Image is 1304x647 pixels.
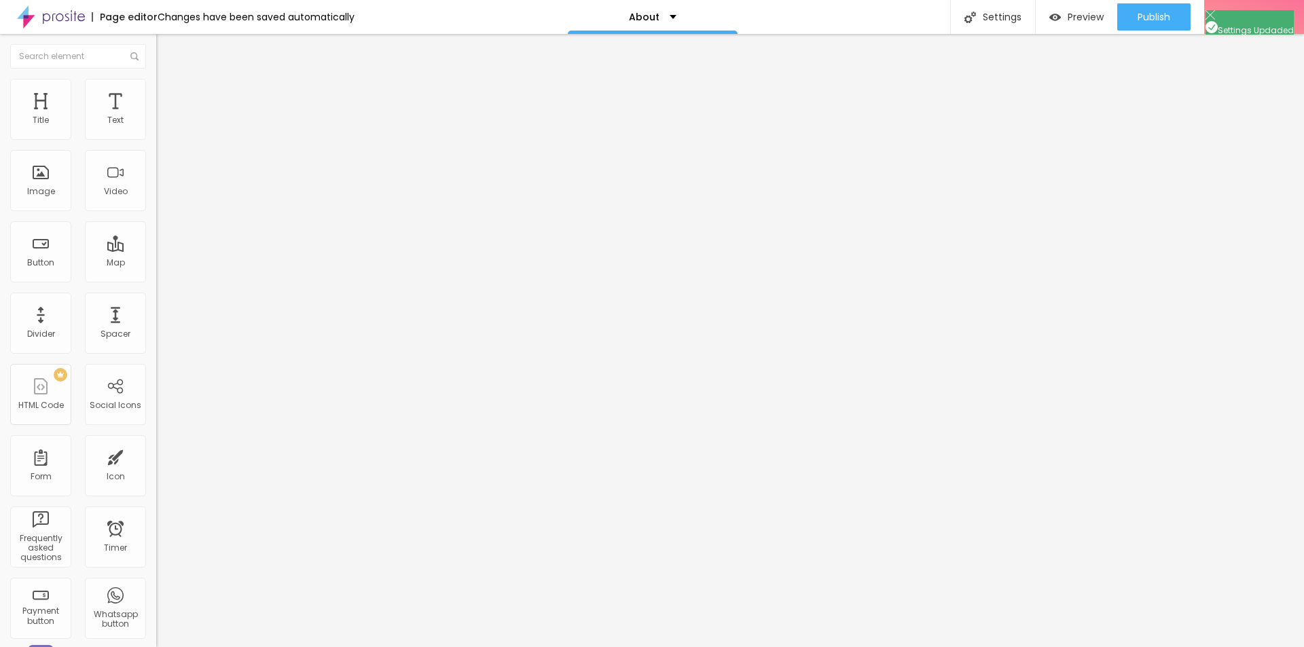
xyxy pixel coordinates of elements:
[92,12,158,22] div: Page editor
[33,115,49,125] div: Title
[1138,12,1170,22] span: Publish
[1068,12,1104,22] span: Preview
[1117,3,1191,31] button: Publish
[158,12,355,22] div: Changes have been saved automatically
[130,52,139,60] img: Icone
[27,329,55,339] div: Divider
[156,34,1304,647] iframe: Editor
[104,543,127,553] div: Timer
[101,329,130,339] div: Spacer
[14,606,67,626] div: Payment button
[1036,3,1117,31] button: Preview
[88,610,142,629] div: Whatsapp button
[629,12,659,22] p: About
[27,187,55,196] div: Image
[104,187,128,196] div: Video
[10,44,146,69] input: Search element
[1206,10,1215,20] img: Icone
[107,472,125,481] div: Icon
[90,401,141,410] div: Social Icons
[18,401,64,410] div: HTML Code
[1206,21,1218,33] img: Icone
[31,472,52,481] div: Form
[1049,12,1061,23] img: view-1.svg
[27,258,54,267] div: Button
[14,534,67,563] div: Frequently asked questions
[1206,24,1294,36] span: Settings Updaded
[107,258,125,267] div: Map
[964,12,976,23] img: Icone
[107,115,124,125] div: Text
